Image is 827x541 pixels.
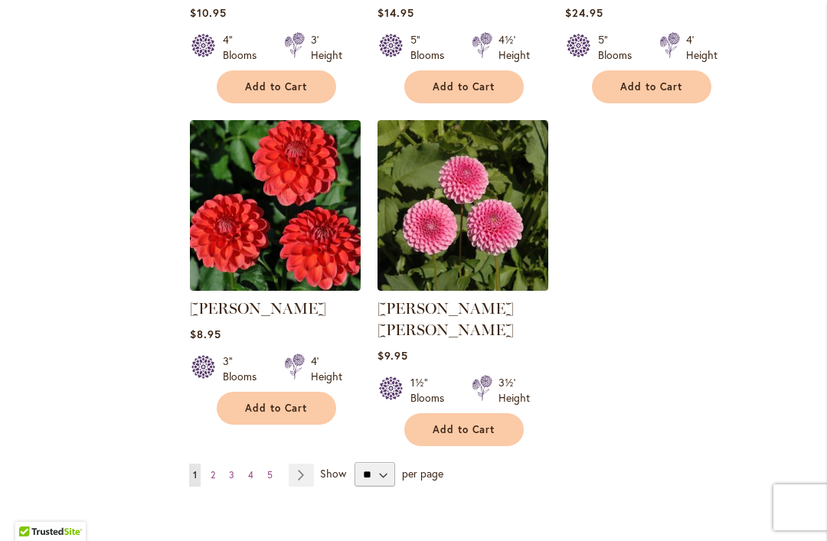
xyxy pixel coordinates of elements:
a: BENJAMIN MATTHEW [190,279,361,294]
img: BENJAMIN MATTHEW [190,120,361,291]
span: $9.95 [378,348,408,363]
button: Add to Cart [217,70,336,103]
span: Add to Cart [433,423,495,436]
div: 4' Height [686,32,717,63]
span: 1 [193,469,197,481]
div: 4" Blooms [223,32,266,63]
div: 5" Blooms [410,32,453,63]
div: 3" Blooms [223,354,266,384]
a: BETTY ANNE [378,279,548,294]
a: [PERSON_NAME] [PERSON_NAME] [378,299,514,339]
span: Add to Cart [620,80,683,93]
span: $14.95 [378,5,414,20]
span: $8.95 [190,327,221,341]
span: 3 [229,469,234,481]
a: 4 [244,464,257,487]
span: 5 [267,469,273,481]
span: Show [320,466,346,481]
div: 1½" Blooms [410,375,453,406]
iframe: Launch Accessibility Center [11,487,54,530]
img: BETTY ANNE [378,120,548,291]
span: $10.95 [190,5,227,20]
button: Add to Cart [592,70,711,103]
div: 3½' Height [498,375,530,406]
div: 4½' Height [498,32,530,63]
a: [PERSON_NAME] [190,299,326,318]
span: per page [402,466,443,481]
span: Add to Cart [245,80,308,93]
a: 3 [225,464,238,487]
span: $24.95 [565,5,603,20]
button: Add to Cart [404,413,524,446]
button: Add to Cart [217,392,336,425]
div: 5" Blooms [598,32,641,63]
button: Add to Cart [404,70,524,103]
a: 5 [263,464,276,487]
div: 4' Height [311,354,342,384]
span: Add to Cart [245,402,308,415]
span: 4 [248,469,253,481]
span: 2 [211,469,215,481]
div: 3' Height [311,32,342,63]
a: 2 [207,464,219,487]
span: Add to Cart [433,80,495,93]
